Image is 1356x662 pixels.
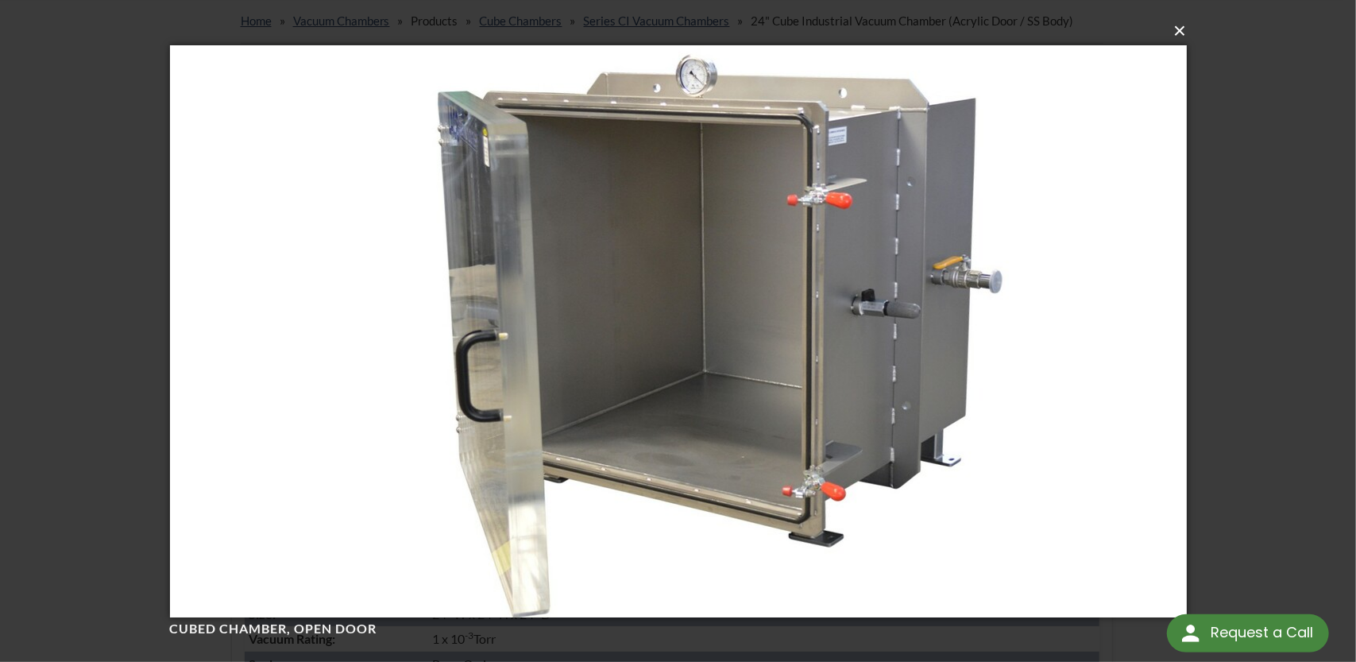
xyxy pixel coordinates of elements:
[1211,614,1313,651] div: Request a Call
[1167,614,1329,652] div: Request a Call
[170,14,1187,649] img: Cubed Chamber, open door
[175,14,1192,48] button: ×
[1178,621,1203,646] img: round button
[170,621,1158,637] h4: Cubed Chamber, open door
